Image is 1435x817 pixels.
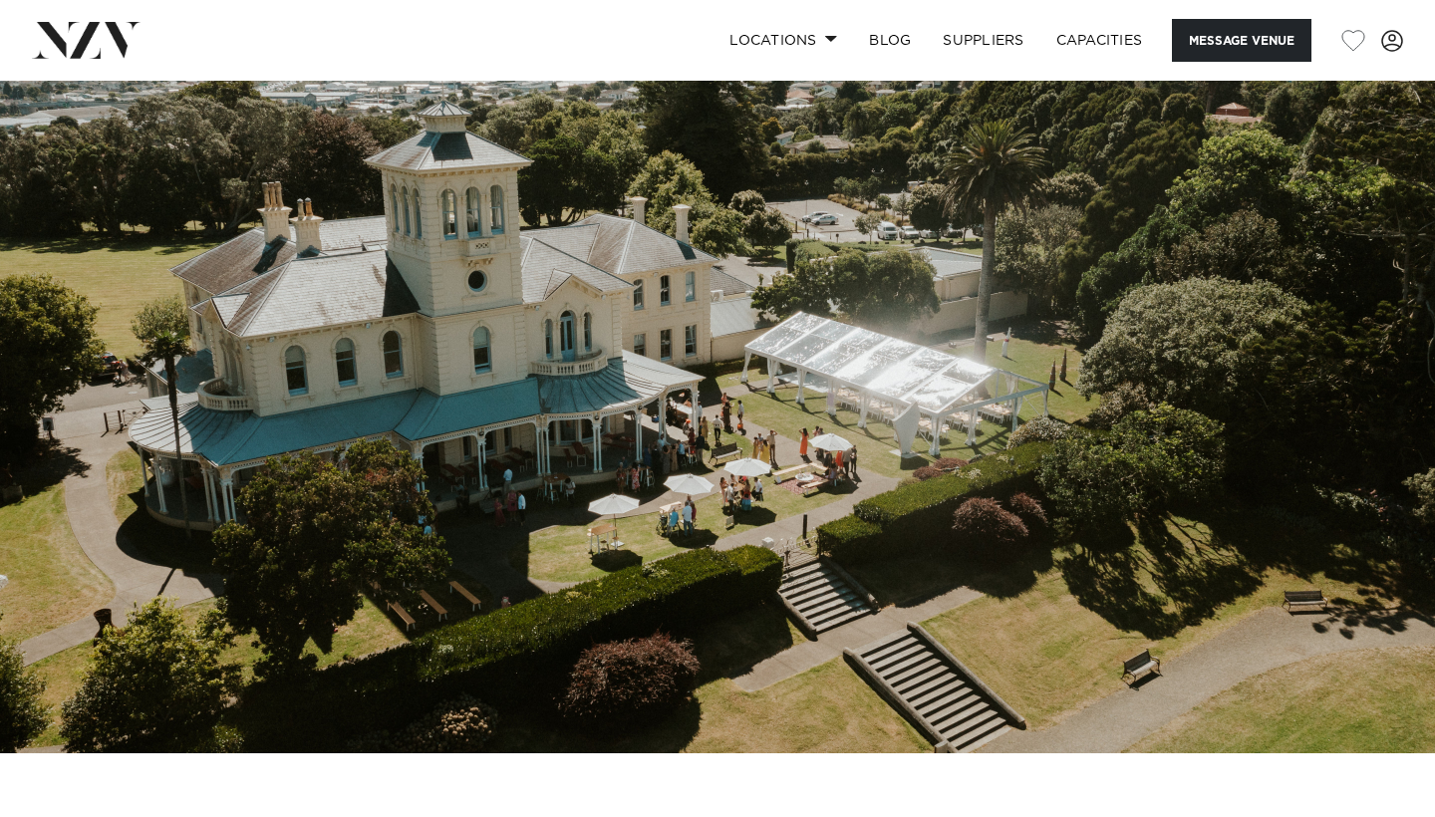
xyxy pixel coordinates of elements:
img: nzv-logo.png [32,22,141,58]
a: BLOG [853,19,927,62]
a: Capacities [1040,19,1159,62]
a: Locations [714,19,853,62]
a: SUPPLIERS [927,19,1039,62]
button: Message Venue [1172,19,1311,62]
